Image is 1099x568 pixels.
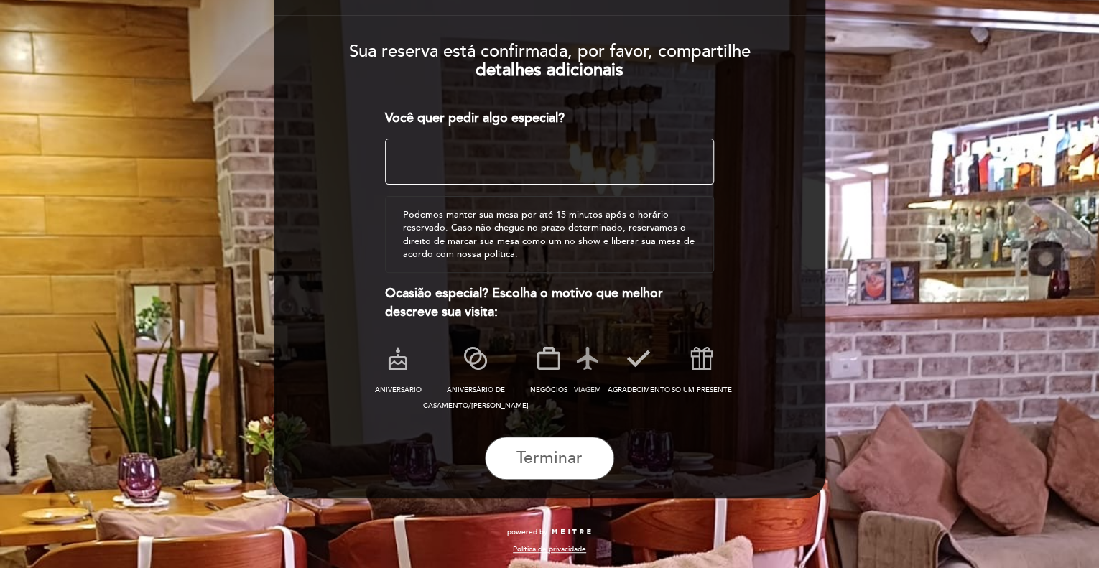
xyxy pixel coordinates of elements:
[349,41,751,62] span: Sua reserva está confirmada, por favor, compartilhe
[551,529,592,536] img: MEITRE
[608,386,670,394] span: AGRADECIMENTO
[485,437,614,480] button: Terminar
[507,527,547,537] span: powered by
[385,196,715,273] div: Podemos manter sua mesa por até 15 minutos após o horário reservado. Caso não chegue no prazo det...
[476,60,623,80] b: detalhes adicionais
[385,109,715,128] div: Você quer pedir algo especial?
[516,448,583,468] span: Terminar
[385,284,715,321] div: Ocasião especial? Escolha o motivo que melhor descreve sua visita:
[530,386,567,394] span: NEGÓCIOS
[672,386,732,394] span: SO UM PRESENTE
[513,544,586,554] a: Política de privacidade
[574,386,601,394] span: VIAGEM
[423,386,529,411] span: ANIVERSÁRIO DE CASAMENTO/[PERSON_NAME]
[507,527,592,537] a: powered by
[375,386,422,394] span: ANIVERSÁRIO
